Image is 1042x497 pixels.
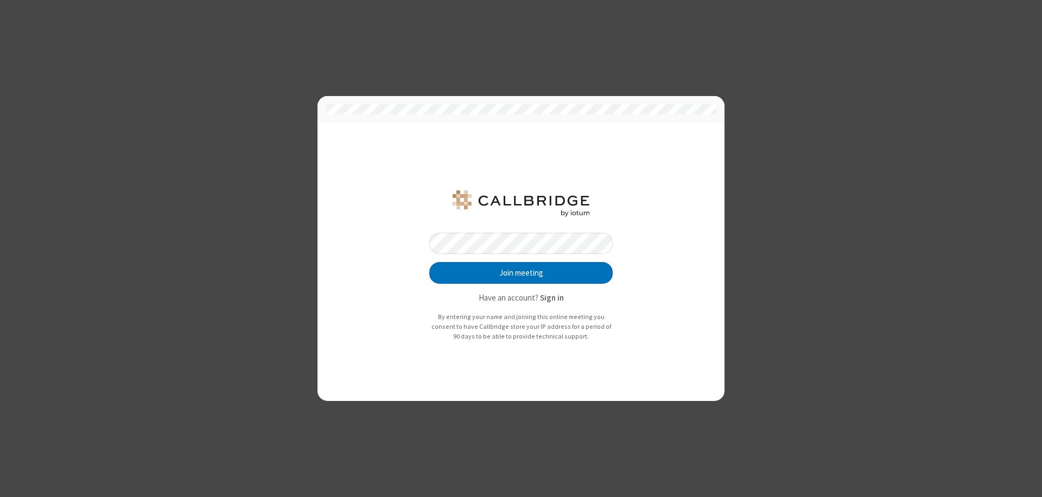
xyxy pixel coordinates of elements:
p: Have an account? [429,292,613,304]
strong: Sign in [540,292,564,303]
button: Join meeting [429,262,613,284]
img: QA Selenium DO NOT DELETE OR CHANGE [450,190,592,216]
button: Sign in [540,292,564,304]
p: By entering your name and joining this online meeting you consent to have Callbridge store your I... [429,312,613,341]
